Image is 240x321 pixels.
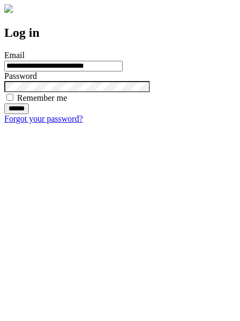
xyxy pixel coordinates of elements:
[4,4,13,13] img: logo-4e3dc11c47720685a147b03b5a06dd966a58ff35d612b21f08c02c0306f2b779.png
[4,51,25,60] label: Email
[4,26,236,40] h2: Log in
[4,71,37,81] label: Password
[17,93,67,102] label: Remember me
[4,114,83,123] a: Forgot your password?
